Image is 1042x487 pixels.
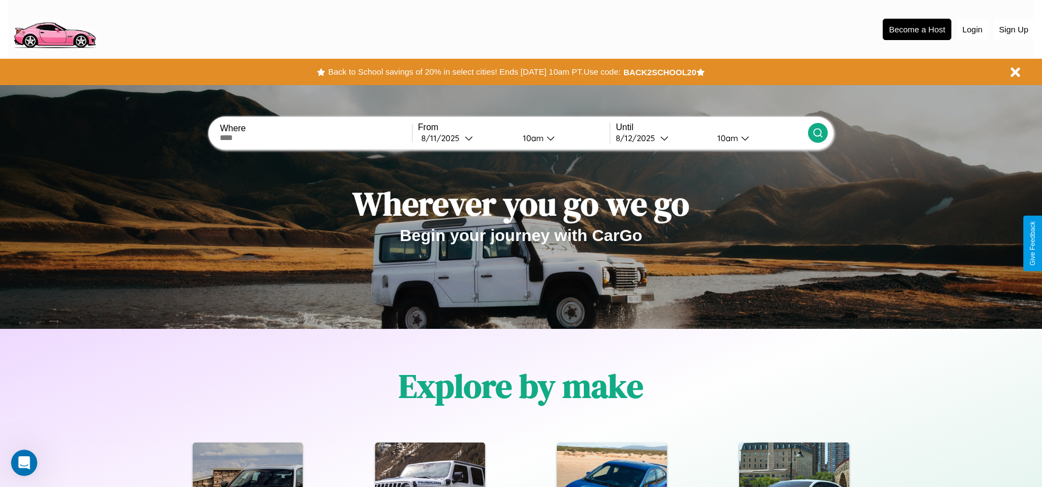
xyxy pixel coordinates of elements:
[957,19,988,40] button: Login
[325,64,623,80] button: Back to School savings of 20% in select cities! Ends [DATE] 10am PT.Use code:
[709,132,808,144] button: 10am
[517,133,547,143] div: 10am
[616,122,807,132] label: Until
[418,122,610,132] label: From
[11,450,37,476] iframe: Intercom live chat
[712,133,741,143] div: 10am
[418,132,514,144] button: 8/11/2025
[399,363,643,408] h1: Explore by make
[1029,221,1037,266] div: Give Feedback
[616,133,660,143] div: 8 / 12 / 2025
[514,132,610,144] button: 10am
[220,124,411,133] label: Where
[623,68,696,77] b: BACK2SCHOOL20
[421,133,465,143] div: 8 / 11 / 2025
[994,19,1034,40] button: Sign Up
[883,19,951,40] button: Become a Host
[8,5,101,51] img: logo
